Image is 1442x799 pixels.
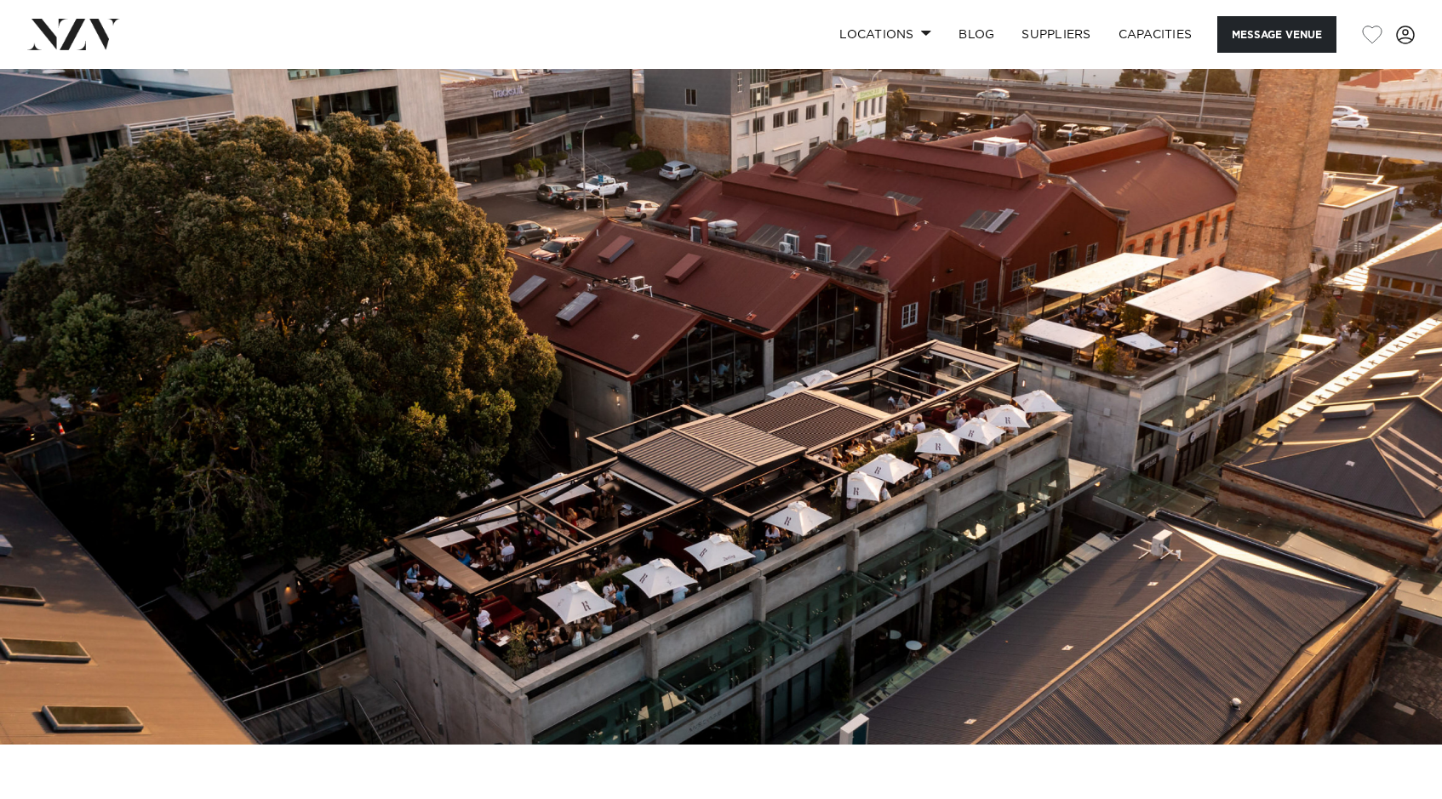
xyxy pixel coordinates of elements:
[945,16,1008,53] a: BLOG
[1217,16,1336,53] button: Message Venue
[1105,16,1206,53] a: Capacities
[1008,16,1104,53] a: SUPPLIERS
[27,19,120,49] img: nzv-logo.png
[826,16,945,53] a: Locations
